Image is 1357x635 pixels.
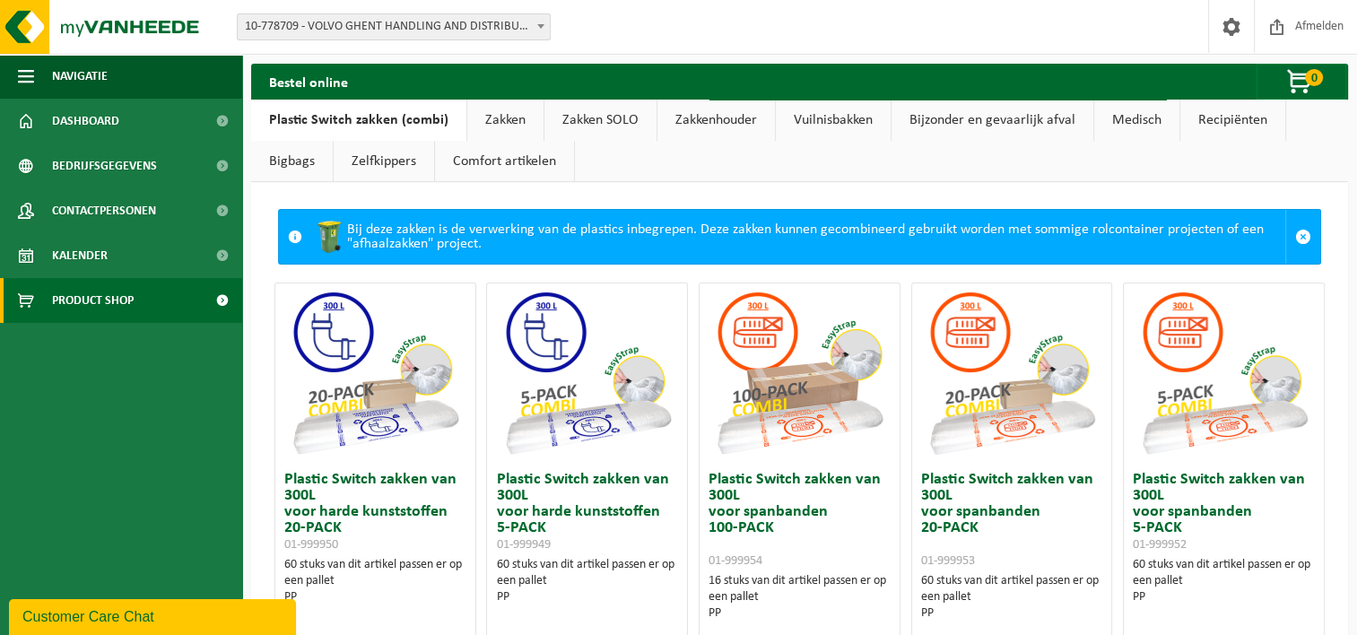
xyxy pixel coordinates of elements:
h3: Plastic Switch zakken van 300L voor spanbanden 5-PACK [1133,472,1315,552]
span: Dashboard [52,99,119,144]
span: 10-778709 - VOLVO GHENT HANDLING AND DISTRIBUTION - DESTELDONK [238,14,550,39]
img: 01-999949 [498,283,677,463]
button: 0 [1257,64,1346,100]
span: Bedrijfsgegevens [52,144,157,188]
span: 01-999950 [284,538,338,552]
img: WB-0240-HPE-GN-50.png [311,219,347,255]
h3: Plastic Switch zakken van 300L voor spanbanden 20-PACK [921,472,1103,569]
div: PP [496,589,678,605]
a: Medisch [1094,100,1179,141]
div: 60 stuks van dit artikel passen er op een pallet [284,557,466,605]
div: 16 stuks van dit artikel passen er op een pallet [709,573,891,622]
span: 10-778709 - VOLVO GHENT HANDLING AND DISTRIBUTION - DESTELDONK [237,13,551,40]
img: 01-999952 [1135,283,1314,463]
a: Comfort artikelen [435,141,574,182]
h3: Plastic Switch zakken van 300L voor harde kunststoffen 5-PACK [496,472,678,552]
span: 01-999954 [709,554,762,568]
span: Navigatie [52,54,108,99]
a: Recipiënten [1180,100,1285,141]
span: Contactpersonen [52,188,156,233]
div: Bij deze zakken is de verwerking van de plastics inbegrepen. Deze zakken kunnen gecombineerd gebr... [311,210,1285,264]
span: Product Shop [52,278,134,323]
span: Kalender [52,233,108,278]
h3: Plastic Switch zakken van 300L voor spanbanden 100-PACK [709,472,891,569]
h2: Bestel online [251,64,366,99]
a: Zelfkippers [334,141,434,182]
span: 01-999952 [1133,538,1187,552]
div: 60 stuks van dit artikel passen er op een pallet [1133,557,1315,605]
div: PP [284,589,466,605]
a: Bijzonder en gevaarlijk afval [892,100,1093,141]
a: Sluit melding [1285,210,1320,264]
div: 60 stuks van dit artikel passen er op een pallet [496,557,678,605]
h3: Plastic Switch zakken van 300L voor harde kunststoffen 20-PACK [284,472,466,552]
div: PP [921,605,1103,622]
img: 01-999954 [709,283,889,463]
a: Vuilnisbakken [776,100,891,141]
span: 01-999953 [921,554,975,568]
span: 01-999949 [496,538,550,552]
span: 0 [1305,69,1323,86]
a: Zakken SOLO [544,100,657,141]
a: Bigbags [251,141,333,182]
a: Zakken [467,100,544,141]
a: Zakkenhouder [657,100,775,141]
iframe: chat widget [9,596,300,635]
img: 01-999950 [285,283,465,463]
a: Plastic Switch zakken (combi) [251,100,466,141]
div: PP [709,605,891,622]
div: PP [1133,589,1315,605]
div: 60 stuks van dit artikel passen er op een pallet [921,573,1103,622]
img: 01-999953 [922,283,1101,463]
